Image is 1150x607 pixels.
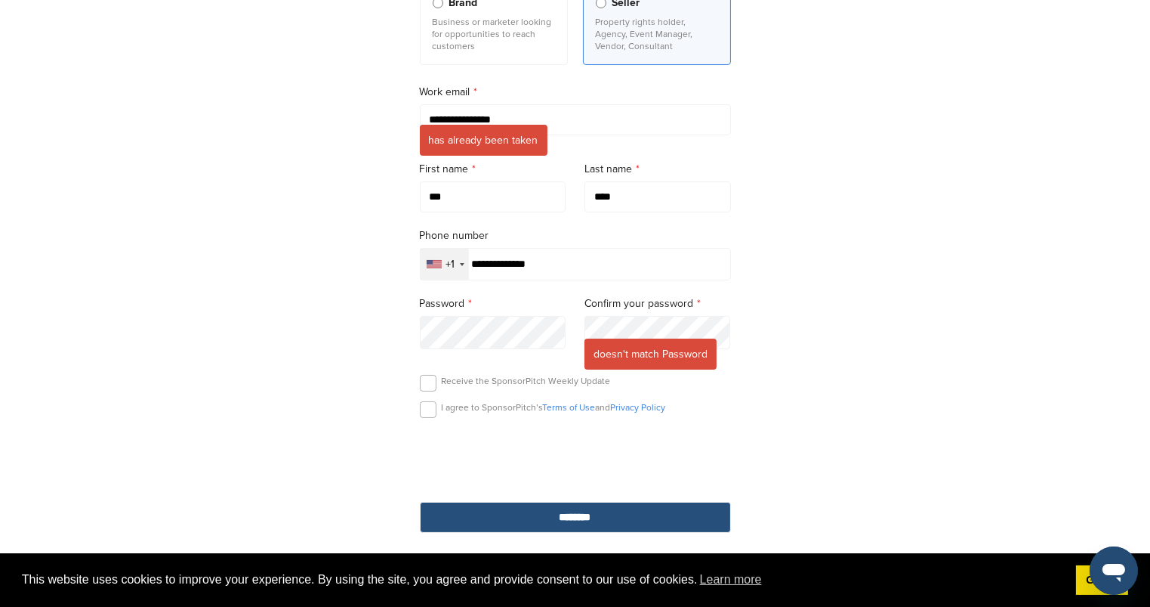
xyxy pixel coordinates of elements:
[584,161,731,178] label: Last name
[420,296,566,312] label: Password
[584,339,717,370] span: doesn't match Password
[420,228,731,244] label: Phone number
[611,402,666,413] a: Privacy Policy
[22,568,1064,591] span: This website uses cookies to improve your experience. By using the site, you agree and provide co...
[489,435,661,480] iframe: reCAPTCHA
[1090,547,1138,595] iframe: Button to launch messaging window
[596,16,718,52] p: Property rights holder, Agency, Event Manager, Vendor, Consultant
[584,296,731,312] label: Confirm your password
[446,259,455,270] div: +1
[1076,565,1128,596] a: dismiss cookie message
[420,84,731,101] label: Work email
[433,16,555,52] p: Business or marketer looking for opportunities to reach customers
[698,568,764,591] a: learn more about cookies
[421,249,469,280] div: Selected country
[420,161,566,178] label: First name
[543,402,596,413] a: Terms of Use
[442,401,666,413] p: I agree to SponsorPitch’s and
[420,125,547,156] span: has already been taken
[442,375,611,387] p: Receive the SponsorPitch Weekly Update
